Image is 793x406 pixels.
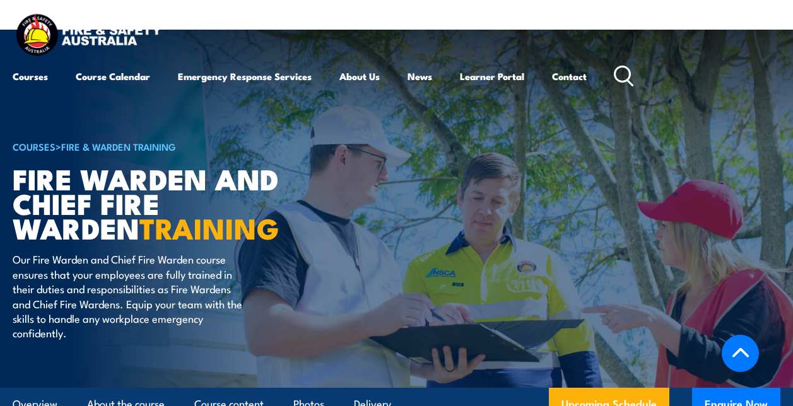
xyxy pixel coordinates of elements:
a: Emergency Response Services [178,61,312,91]
p: Our Fire Warden and Chief Fire Warden course ensures that your employees are fully trained in the... [13,252,243,340]
a: About Us [339,61,380,91]
strong: TRAINING [139,206,279,249]
a: News [408,61,432,91]
a: COURSES [13,139,56,153]
h1: Fire Warden and Chief Fire Warden [13,166,324,240]
a: Fire & Warden Training [61,139,176,153]
a: Contact [552,61,587,91]
h6: > [13,139,324,154]
a: Courses [13,61,48,91]
a: Course Calendar [76,61,150,91]
a: Learner Portal [460,61,524,91]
